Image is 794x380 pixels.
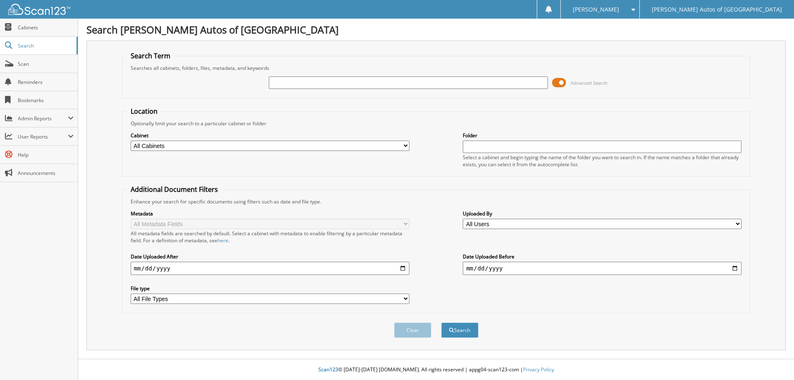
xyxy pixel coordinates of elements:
span: Scan [18,60,74,67]
label: Date Uploaded After [131,253,409,260]
span: [PERSON_NAME] [573,7,619,12]
button: Clear [394,323,431,338]
div: Optionally limit your search to a particular cabinet or folder [127,120,746,127]
span: Help [18,151,74,158]
span: Reminders [18,79,74,86]
a: Privacy Policy [523,366,554,373]
div: Searches all cabinets, folders, files, metadata, and keywords [127,65,746,72]
label: Cabinet [131,132,409,139]
label: Folder [463,132,741,139]
span: Search [18,42,72,49]
span: User Reports [18,133,68,140]
span: Bookmarks [18,97,74,104]
input: start [131,262,409,275]
span: Admin Reports [18,115,68,122]
label: File type [131,285,409,292]
span: [PERSON_NAME] Autos of [GEOGRAPHIC_DATA] [652,7,782,12]
legend: Location [127,107,162,116]
legend: Additional Document Filters [127,185,222,194]
a: here [218,237,228,244]
button: Search [441,323,478,338]
span: Announcements [18,170,74,177]
legend: Search Term [127,51,175,60]
span: Advanced Search [571,80,607,86]
span: Scan123 [318,366,338,373]
label: Uploaded By [463,210,741,217]
input: end [463,262,741,275]
div: © [DATE]-[DATE] [DOMAIN_NAME]. All rights reserved | appg04-scan123-com | [78,360,794,380]
div: Enhance your search for specific documents using filters such as date and file type. [127,198,746,205]
span: Cabinets [18,24,74,31]
label: Date Uploaded Before [463,253,741,260]
img: scan123-logo-white.svg [8,4,70,15]
h1: Search [PERSON_NAME] Autos of [GEOGRAPHIC_DATA] [86,23,786,36]
label: Metadata [131,210,409,217]
div: All metadata fields are searched by default. Select a cabinet with metadata to enable filtering b... [131,230,409,244]
div: Select a cabinet and begin typing the name of the folder you want to search in. If the name match... [463,154,741,168]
